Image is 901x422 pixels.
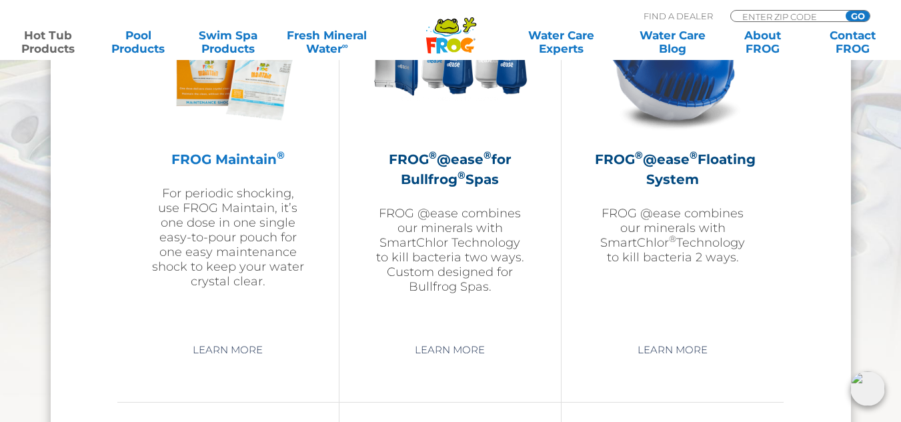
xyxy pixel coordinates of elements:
[690,149,698,161] sup: ®
[283,29,371,55] a: Fresh MineralWater∞
[638,29,708,55] a: Water CareBlog
[177,338,278,362] a: Learn More
[635,149,643,161] sup: ®
[622,338,723,362] a: Learn More
[151,186,305,289] p: For periodic shocking, use FROG Maintain, it’s one dose in one single easy-to-pour pouch for one ...
[741,11,831,22] input: Zip Code Form
[728,29,798,55] a: AboutFROG
[13,29,83,55] a: Hot TubProducts
[644,10,713,22] p: Find A Dealer
[504,29,618,55] a: Water CareExperts
[103,29,173,55] a: PoolProducts
[342,41,348,51] sup: ∞
[458,169,466,181] sup: ®
[429,149,437,161] sup: ®
[850,371,885,406] img: openIcon
[484,149,492,161] sup: ®
[846,11,870,21] input: GO
[277,149,285,161] sup: ®
[373,206,528,294] p: FROG @ease combines our minerals with SmartChlor Technology to kill bacteria two ways. Custom des...
[373,149,528,189] h2: FROG @ease for Bullfrog Spas
[818,29,888,55] a: ContactFROG
[595,149,750,189] h2: FROG @ease Floating System
[399,338,500,362] a: Learn More
[151,149,305,169] h2: FROG Maintain
[669,233,676,244] sup: ®
[595,206,750,265] p: FROG @ease combines our minerals with SmartChlor Technology to kill bacteria 2 ways.
[193,29,263,55] a: Swim SpaProducts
